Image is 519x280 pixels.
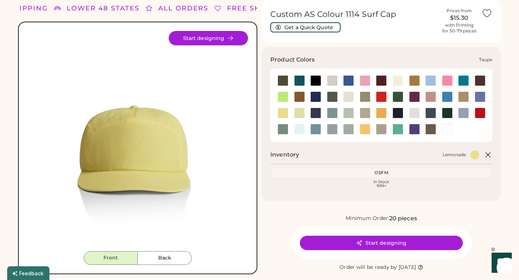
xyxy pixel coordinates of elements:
[443,152,466,158] div: Lemonade
[389,214,417,223] div: 20 pieces
[67,4,139,13] div: LOWER 48 STATES
[340,264,397,271] div: Order will be ready by
[399,264,416,271] div: [DATE]
[270,22,341,32] button: Get a Quick Quote
[273,170,489,176] div: OSFM
[270,55,315,64] h3: Product Colors
[270,9,437,19] h1: Custom AS Colour 1114 Surf Cap
[27,31,248,251] img: 1114 - Lemonade Front Image
[227,4,289,13] div: FREE SHIPPING
[273,180,489,188] div: In Stock 999+
[442,22,476,34] div: with Printing for 50-79 pieces
[169,31,248,45] button: Start designing
[158,4,208,13] div: ALL ORDERS
[27,31,248,251] div: 1114 Style Image
[138,251,192,265] button: Back
[441,14,477,22] div: $15.30
[84,251,138,265] button: Front
[479,57,492,63] div: Taupe
[300,236,463,250] button: Start designing
[270,150,299,159] h2: Inventory
[485,248,516,279] iframe: Front Chat
[447,8,472,14] div: Prices from
[346,215,389,222] div: Minimum Order:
